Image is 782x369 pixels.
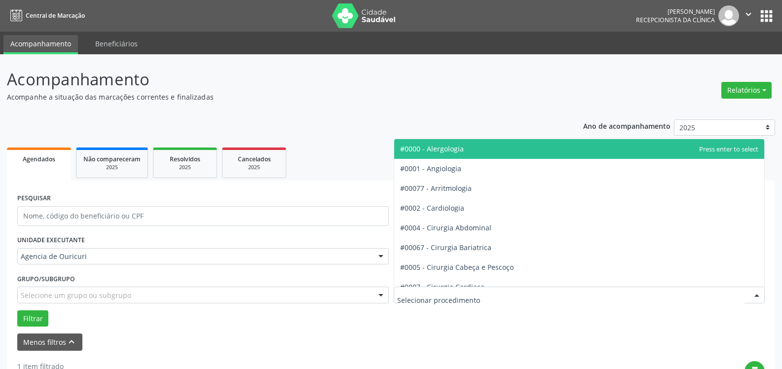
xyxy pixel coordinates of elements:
label: UNIDADE EXECUTANTE [17,233,85,248]
p: Acompanhamento [7,67,545,92]
span: Recepcionista da clínica [636,16,715,24]
label: Grupo/Subgrupo [17,271,75,287]
span: #0005 - Cirurgia Cabeça e Pescoço [400,262,514,272]
button: Filtrar [17,310,48,327]
div: [PERSON_NAME] [636,7,715,16]
div: 2025 [229,164,279,171]
i: keyboard_arrow_up [66,336,77,347]
span: #0007 - Cirurgia Cardiaca [400,282,484,292]
i:  [743,9,754,20]
span: #0001 - Angiologia [400,164,461,173]
span: Cancelados [238,155,271,163]
input: Selecionar procedimento [397,290,745,310]
span: Resolvidos [170,155,200,163]
label: PESQUISAR [17,191,51,206]
span: Central de Marcação [26,11,85,20]
button: Relatórios [721,82,772,99]
span: Agencia de Ouricuri [21,252,369,261]
p: Acompanhe a situação das marcações correntes e finalizadas [7,92,545,102]
p: Ano de acompanhamento [583,119,670,132]
span: #0004 - Cirurgia Abdominal [400,223,491,232]
span: #0002 - Cardiologia [400,203,464,213]
button: Menos filtroskeyboard_arrow_up [17,333,82,351]
a: Acompanhamento [3,35,78,54]
button:  [739,5,758,26]
span: #0000 - Alergologia [400,144,464,153]
span: Não compareceram [83,155,141,163]
input: Nome, código do beneficiário ou CPF [17,206,389,226]
img: img [718,5,739,26]
div: 2025 [83,164,141,171]
span: Selecione um grupo ou subgrupo [21,290,131,300]
a: Central de Marcação [7,7,85,24]
button: apps [758,7,775,25]
span: #00077 - Arritmologia [400,184,472,193]
span: #00067 - Cirurgia Bariatrica [400,243,491,252]
a: Beneficiários [88,35,145,52]
div: 2025 [160,164,210,171]
span: Agendados [23,155,55,163]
